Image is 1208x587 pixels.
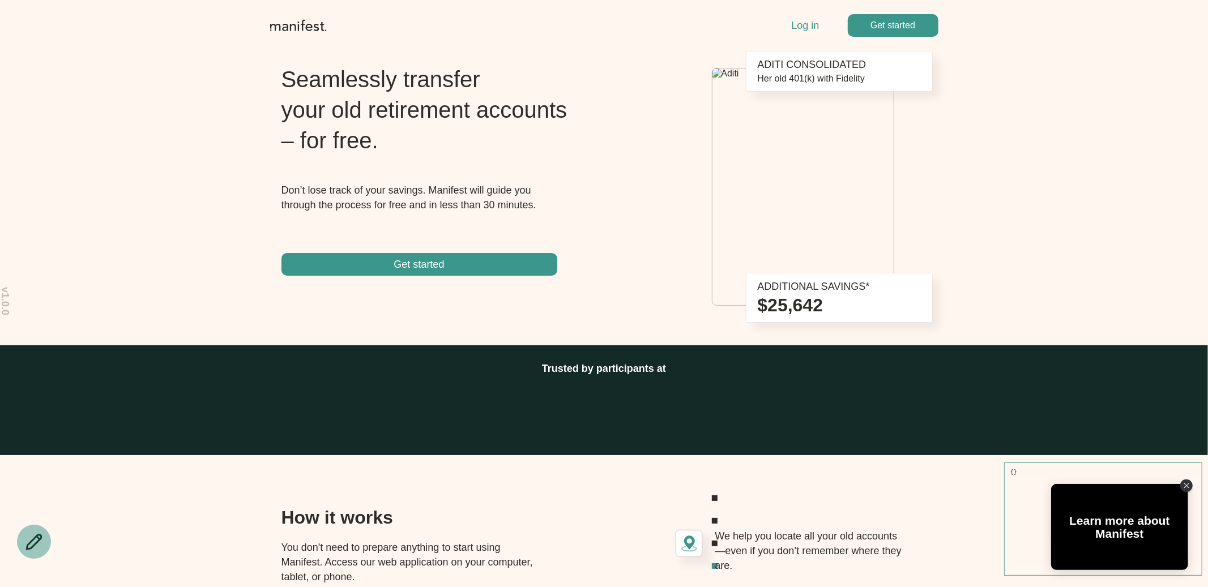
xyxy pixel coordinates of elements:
div: Learn more about Manifest [1051,514,1188,540]
div: ADDITIONAL SAVINGS* [758,279,921,294]
div: Close Tolstoy widget [1180,479,1193,492]
div: Tolstoy bubble widget [1051,484,1188,570]
h3: How it works [281,506,535,529]
pre: {} [1004,462,1202,576]
img: Aditi [712,68,894,79]
button: Get started [281,253,557,276]
button: Log in [791,18,819,33]
h3: $25,642 [758,294,921,316]
p: We help you locate all your old accounts—even if you don’t remember where they are. [715,529,904,573]
p: Don’t lose track of your savings. Manifest will guide you through the process for free and in les... [281,183,572,212]
div: Open Tolstoy widget [1051,484,1188,570]
button: Get started [848,14,938,37]
div: Aditi CONSOLIDATED [758,57,921,72]
div: Open Tolstoy [1051,484,1188,570]
div: Her old 401(k) with Fidelity [758,72,921,85]
h1: Seamlessly transfer your old retirement accounts – for free. [281,64,572,156]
